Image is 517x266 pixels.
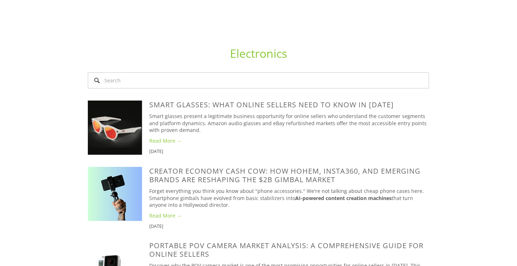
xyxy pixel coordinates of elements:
a: Smart Glasses: What Online Sellers Need to Know in 2025 [88,101,149,155]
strong: AI-powered content creation machines [295,195,392,201]
time: [DATE] [149,148,163,154]
img: Smart Glasses: What Online Sellers Need to Know in 2025 [88,101,142,155]
p: Smart glasses present a legitimate business opportunity for online sellers who understand the cus... [149,113,429,134]
a: Smart Glasses: What Online Sellers Need to Know in [DATE] [149,100,394,109]
img: Creator Economy Cash Cow: How Hohem, Insta360, and Emerging Brands Are Reshaping the $2B Gimbal M... [88,167,142,221]
a: Creator Economy Cash Cow: How Hohem, Insta360, and Emerging Brands Are Reshaping the $2B Gimbal M... [88,167,149,221]
a: Portable POV Camera Market Analysis: A Comprehensive Guide for Online Sellers [149,241,423,259]
time: [DATE] [149,223,163,229]
a: Read More → [149,212,429,219]
a: Read More → [149,137,429,144]
a: Creator Economy Cash Cow: How Hohem, Insta360, and Emerging Brands Are Reshaping the $2B Gimbal M... [149,166,421,184]
a: Electronics [230,46,287,61]
p: Forget everything you think you know about "phone accessories." We're not talking about cheap pho... [149,188,429,209]
input: Search [88,72,429,88]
